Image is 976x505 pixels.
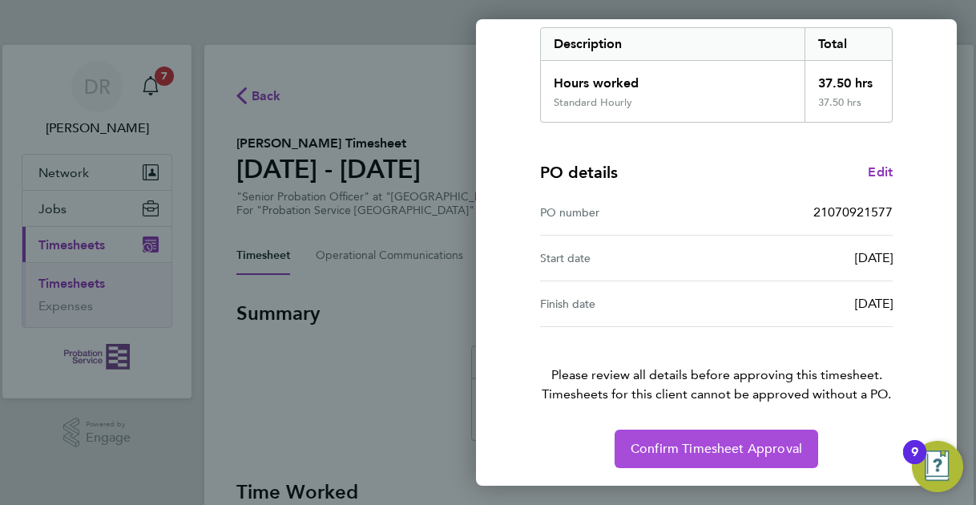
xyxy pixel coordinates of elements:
span: Confirm Timesheet Approval [631,441,802,457]
button: Confirm Timesheet Approval [615,430,818,468]
div: Hours worked [541,61,805,96]
div: Description [541,28,805,60]
span: Timesheets for this client cannot be approved without a PO. [521,385,912,404]
div: 37.50 hrs [805,96,893,122]
button: Open Resource Center, 9 new notifications [912,441,963,492]
div: PO number [540,203,716,222]
div: Summary of 22 - 28 Sep 2025 [540,27,893,123]
div: 9 [911,452,918,473]
div: [DATE] [716,294,893,313]
a: Edit [868,163,893,182]
div: Finish date [540,294,716,313]
div: [DATE] [716,248,893,268]
span: 21070921577 [813,204,893,220]
div: Start date [540,248,716,268]
div: Standard Hourly [554,96,632,109]
p: Please review all details before approving this timesheet. [521,327,912,404]
div: 37.50 hrs [805,61,893,96]
h4: PO details [540,161,618,184]
span: Edit [868,164,893,180]
div: Total [805,28,893,60]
